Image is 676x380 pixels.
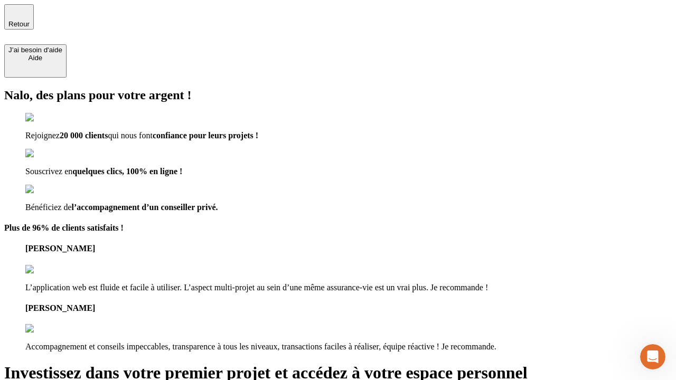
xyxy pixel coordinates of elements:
h2: Nalo, des plans pour votre argent ! [4,88,672,102]
span: Rejoignez [25,131,60,140]
img: reviews stars [25,324,78,334]
span: Retour [8,20,30,28]
img: reviews stars [25,265,78,274]
span: Souscrivez en [25,167,72,176]
p: Accompagnement et conseils impeccables, transparence à tous les niveaux, transactions faciles à r... [25,342,672,351]
span: Bénéficiez de [25,203,72,212]
span: confiance pour leurs projets ! [153,131,258,140]
span: l’accompagnement d’un conseiller privé. [72,203,218,212]
iframe: Intercom live chat [640,344,665,369]
button: Retour [4,4,34,30]
img: checkmark [25,149,71,158]
div: Aide [8,54,62,62]
img: checkmark [25,185,71,194]
img: checkmark [25,113,71,122]
button: J’ai besoin d'aideAide [4,44,67,78]
h4: [PERSON_NAME] [25,244,672,253]
span: qui nous font [108,131,152,140]
p: L’application web est fluide et facile à utiliser. L’aspect multi-projet au sein d’une même assur... [25,283,672,292]
span: quelques clics, 100% en ligne ! [72,167,182,176]
span: 20 000 clients [60,131,108,140]
div: J’ai besoin d'aide [8,46,62,54]
h4: [PERSON_NAME] [25,303,672,313]
h4: Plus de 96% de clients satisfaits ! [4,223,672,233]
